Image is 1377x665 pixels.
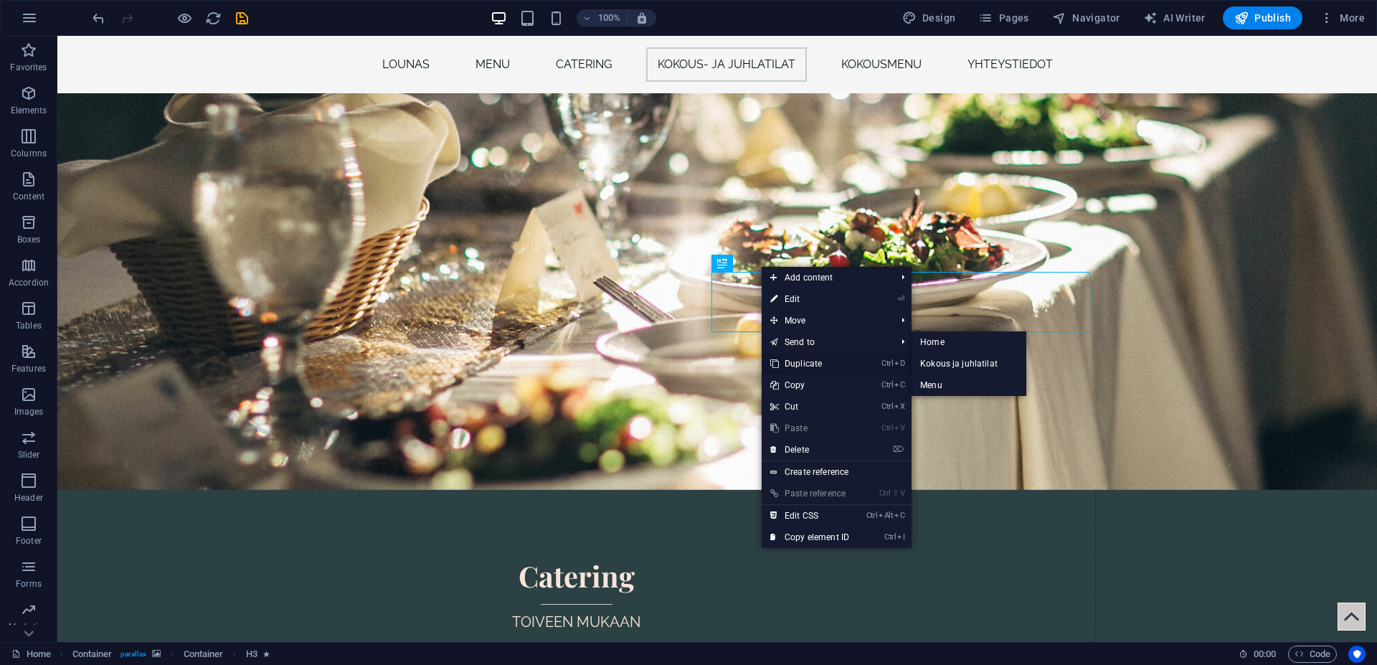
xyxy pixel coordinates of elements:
i: Ctrl [881,380,893,390]
i: V [900,489,904,498]
a: CtrlCCopy [762,374,858,396]
button: Usercentrics [1348,646,1366,663]
button: Publish [1223,6,1302,29]
i: Ctrl [879,489,891,498]
p: Slider [18,449,40,461]
button: save [233,9,250,27]
p: Elements [11,105,47,116]
nav: breadcrumb [72,646,270,663]
i: This element contains a background [152,650,161,658]
a: Create reference [762,461,912,483]
p: Footer [16,535,42,547]
a: CtrlVPaste [762,418,858,439]
p: Features [11,363,46,374]
h6: Session time [1239,646,1277,663]
button: Code [1288,646,1337,663]
i: Ctrl [881,423,893,433]
i: ⌦ [893,445,904,454]
i: On resize automatically adjust zoom level to fit chosen device. [635,11,648,24]
span: Code [1295,646,1330,663]
i: Ctrl [884,532,896,542]
i: I [897,532,904,542]
a: CtrlDDuplicate [762,353,858,374]
a: ⌦Delete [762,439,858,461]
span: Publish [1234,11,1291,25]
a: CtrlXCut [762,396,858,418]
p: Columns [11,148,47,159]
a: Home [912,331,1026,353]
a: ⏎Edit [762,288,858,310]
div: Design (Ctrl+Alt+Y) [896,6,962,29]
p: Forms [16,578,42,590]
i: Undo: Duplicate elements (Ctrl+Z) [90,10,107,27]
a: CtrlICopy element ID [762,527,858,548]
i: D [894,359,904,368]
p: Content [13,191,44,202]
button: Design [896,6,962,29]
span: 00 00 [1254,646,1276,663]
p: Accordion [9,277,49,288]
button: reload [204,9,222,27]
p: Images [14,406,44,418]
a: Click to cancel selection. Double-click to open Pages [11,646,51,663]
span: : [1264,649,1266,659]
button: Pages [973,6,1034,29]
p: Marketing [9,621,48,633]
span: Click to select. Double-click to edit [72,646,113,663]
span: Click to select. Double-click to edit [246,646,257,663]
p: Boxes [17,234,41,245]
span: More [1320,11,1365,25]
i: C [894,380,904,390]
p: Favorites [10,62,47,73]
i: C [894,511,904,520]
span: Move [762,310,890,331]
span: Add content [762,267,890,288]
i: X [894,402,904,411]
i: Ctrl [881,402,893,411]
span: AI Writer [1143,11,1206,25]
span: . parallax [118,646,146,663]
i: ⇧ [892,489,899,498]
i: V [894,423,904,433]
i: Save (Ctrl+S) [234,10,250,27]
button: 100% [577,9,628,27]
i: Alt [879,511,893,520]
h6: 100% [598,9,621,27]
span: Pages [978,11,1028,25]
button: Click here to leave preview mode and continue editing [176,9,193,27]
a: Send to [762,331,890,353]
i: Reload page [205,10,222,27]
a: Ctrl⇧VPaste reference [762,483,858,504]
i: ⏎ [898,294,904,303]
i: Ctrl [866,511,878,520]
a: CtrlAltCEdit CSS [762,505,858,527]
i: Element contains an animation [263,650,270,658]
p: Header [14,492,43,504]
button: Navigator [1046,6,1126,29]
button: AI Writer [1137,6,1211,29]
button: undo [90,9,107,27]
a: Kokous ja juhlatilat [912,353,1026,374]
p: Tables [16,320,42,331]
a: Menu [912,374,1026,396]
i: Ctrl [881,359,893,368]
span: Click to select. Double-click to edit [184,646,224,663]
span: Design [902,11,956,25]
span: Navigator [1052,11,1120,25]
button: More [1314,6,1371,29]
